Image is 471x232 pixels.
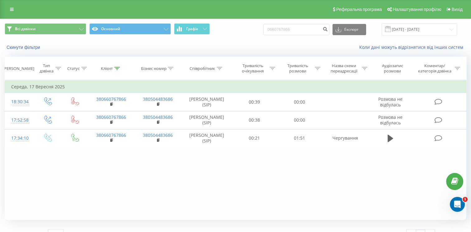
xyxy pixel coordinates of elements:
[327,63,360,74] div: Назва схеми переадресації
[181,129,232,147] td: [PERSON_NAME] (SIP)
[332,24,366,35] button: Експорт
[11,96,27,108] div: 18:30:34
[378,96,403,108] span: Розмова не відбулась
[190,66,215,71] div: Співробітник
[336,7,382,12] span: Реферальна програма
[5,81,466,93] td: Середа, 17 Вересня 2025
[67,66,80,71] div: Статус
[143,114,173,120] a: 380504483686
[11,132,27,144] div: 17:34:10
[96,132,126,138] a: 380660767866
[452,7,463,12] span: Вихід
[378,114,403,126] span: Розмова не відбулась
[463,197,468,202] span: 1
[89,23,171,35] button: Основний
[174,23,210,35] button: Графік
[374,63,411,74] div: Аудіозапис розмови
[238,63,268,74] div: Тривалість очікування
[186,27,198,31] span: Графік
[141,66,166,71] div: Бізнес номер
[393,7,441,12] span: Налаштування профілю
[181,93,232,111] td: [PERSON_NAME] (SIP)
[232,111,277,129] td: 00:38
[277,129,322,147] td: 01:51
[143,96,173,102] a: 380504483686
[96,96,126,102] a: 380660767866
[5,44,43,50] button: Скинути фільтри
[3,66,34,71] div: [PERSON_NAME]
[11,114,27,126] div: 17:52:58
[282,63,313,74] div: Тривалість розмови
[277,111,322,129] td: 00:00
[232,129,277,147] td: 00:21
[101,66,113,71] div: Клієнт
[39,63,54,74] div: Тип дзвінка
[143,132,173,138] a: 380504483686
[277,93,322,111] td: 00:00
[450,197,465,212] iframe: Intercom live chat
[96,114,126,120] a: 380660767866
[417,63,453,74] div: Коментар/категорія дзвінка
[322,129,369,147] td: Чергування
[5,23,86,35] button: Всі дзвінки
[181,111,232,129] td: [PERSON_NAME] (SIP)
[232,93,277,111] td: 00:39
[15,26,35,31] span: Всі дзвінки
[263,24,329,35] input: Пошук за номером
[359,44,466,50] a: Коли дані можуть відрізнятися вiд інших систем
